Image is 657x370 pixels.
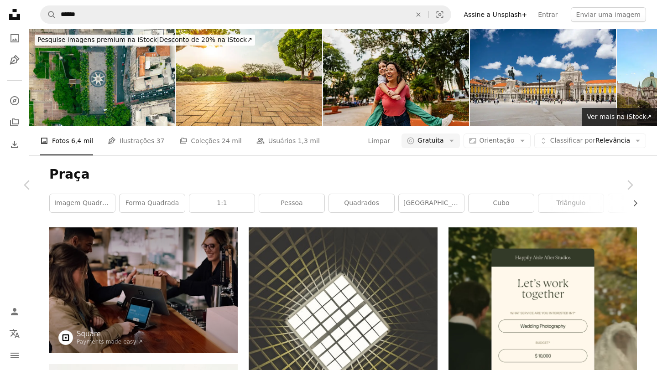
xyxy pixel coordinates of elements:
h1: Praça [49,166,637,183]
button: Enviar uma imagem [571,7,646,22]
span: 37 [156,136,165,146]
a: pessoa [259,194,324,212]
a: Fotos [5,29,24,47]
a: Coleções 24 mil [179,126,242,155]
span: Pesquise imagens premium na iStock | [37,36,159,43]
a: 1:1 [189,194,255,212]
img: Ir para o perfil de Square [58,330,73,345]
button: Gratuita [401,134,460,148]
span: 1,3 mil [298,136,320,146]
a: Coleções [5,113,24,132]
a: Entrar [532,7,563,22]
img: Marco zero da Cidade de São Paulo na Praça da Sé [29,29,175,126]
button: Pesquisa visual [429,6,451,23]
img: Holidays in Portugal - Praca do Comercio in Lisbon [470,29,616,126]
span: Gratuita [417,136,444,145]
a: cubo [469,194,534,212]
a: Ilustrações 37 [108,126,164,155]
a: Ilustrações [5,51,24,69]
img: Pessoas usando dispositivos na mesa marrom [49,227,238,353]
a: Ver mais na iStock↗ [582,108,657,126]
button: Limpar [368,134,391,148]
a: fotografia de baixo ângulo de treliças de aço [249,313,437,322]
button: Limpar [408,6,428,23]
a: [GEOGRAPHIC_DATA] [399,194,464,212]
a: Square [77,329,143,339]
span: 24 mil [222,136,242,146]
a: Usuários 1,3 mil [256,126,320,155]
button: Classificar porRelevância [534,134,646,148]
a: Histórico de downloads [5,135,24,154]
button: Pesquise na Unsplash [41,6,56,23]
a: Pessoas usando dispositivos na mesa marrom [49,286,238,294]
button: Orientação [464,134,531,148]
a: Assine a Unsplash+ [459,7,533,22]
a: Payments made easy ↗ [77,339,143,345]
img: Mãe e filha fazendo piggyback ao ar livre [323,29,469,126]
button: Menu [5,346,24,365]
a: triângulo [538,194,604,212]
span: Desconto de 20% na iStock ↗ [37,36,252,43]
a: imagem quadrada [50,194,115,212]
span: Relevância [550,136,630,145]
a: Explorar [5,92,24,110]
a: Pesquise imagens premium na iStock|Desconto de 20% na iStock↗ [29,29,261,51]
span: Classificar por [550,137,595,144]
button: Idioma [5,324,24,343]
a: Próximo [602,141,657,229]
form: Pesquise conteúdo visual em todo o site [40,5,451,24]
a: Entrar / Cadastrar-se [5,303,24,321]
span: Orientação [480,137,515,144]
img: Piso vazio e floresta verde no parque natural. [176,29,322,126]
span: Ver mais na iStock ↗ [587,113,652,120]
a: Quadrados [329,194,394,212]
a: forma quadrada [120,194,185,212]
